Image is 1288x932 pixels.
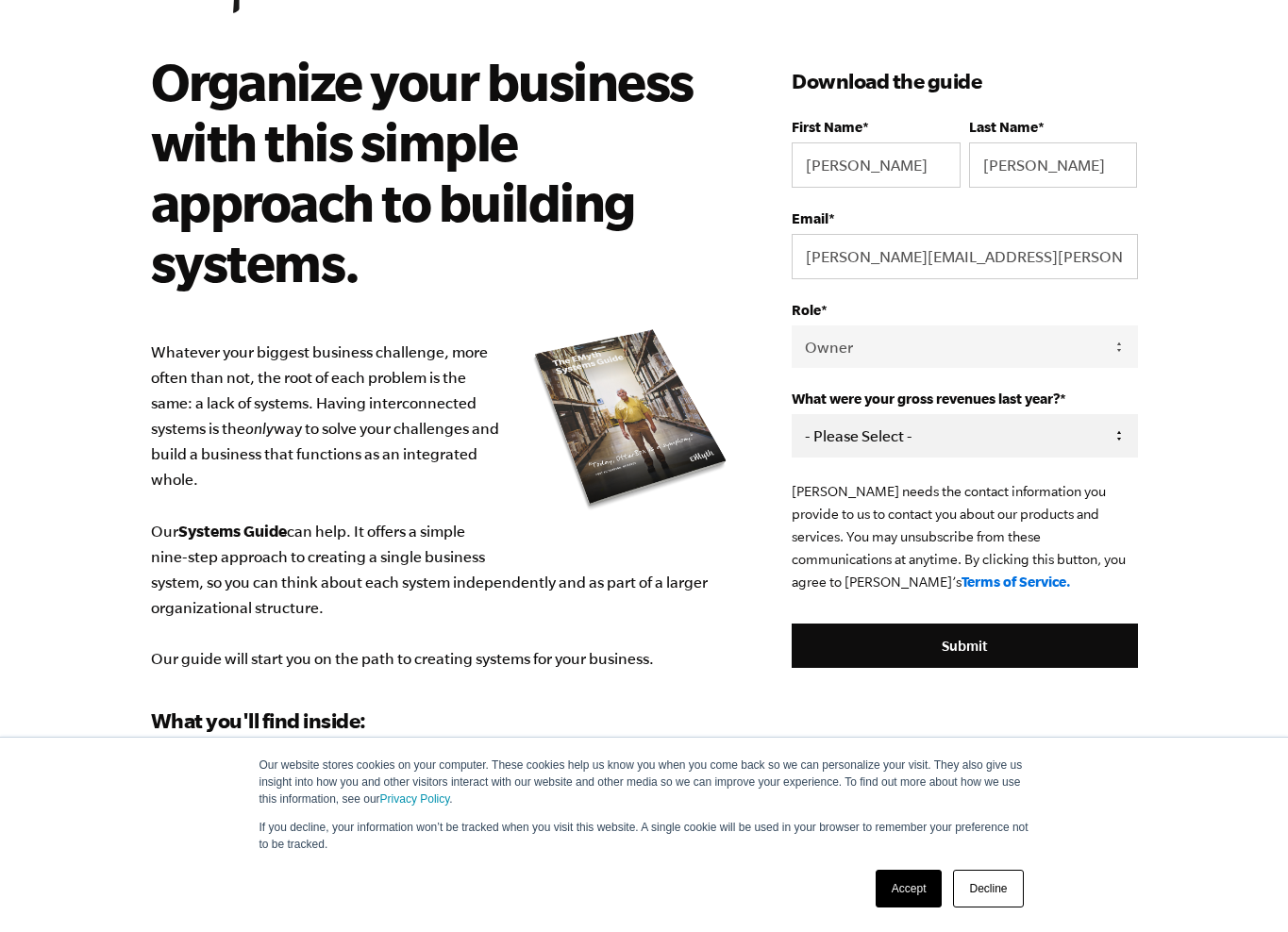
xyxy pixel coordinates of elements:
[792,391,1060,407] span: What were your gross revenues last year?
[527,323,735,516] img: e-myth systems guide organize your business
[151,706,736,736] h3: What you'll find inside:
[245,420,274,437] i: only
[380,792,450,806] a: Privacy Policy
[151,340,736,672] p: Whatever your biggest business challenge, more often than not, the root of each problem is the sa...
[792,480,1137,593] p: [PERSON_NAME] needs the contact information you provide to us to contact you about our products a...
[792,119,862,135] span: First Name
[792,66,1137,96] h3: Download the guide
[178,522,287,540] b: Systems Guide
[259,819,1029,853] p: If you decline, your information won’t be tracked when you visit this website. A single cookie wi...
[876,870,943,907] a: Accept
[259,757,1029,807] p: Our website stores cookies on your computer. These cookies help us know you when you come back so...
[792,624,1137,669] input: Submit
[792,210,828,226] span: Email
[151,51,709,292] h2: Organize your business with this simple approach to building systems.
[962,574,1071,590] a: Terms of Service.
[792,302,821,318] span: Role
[953,870,1023,907] a: Decline
[969,119,1038,135] span: Last Name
